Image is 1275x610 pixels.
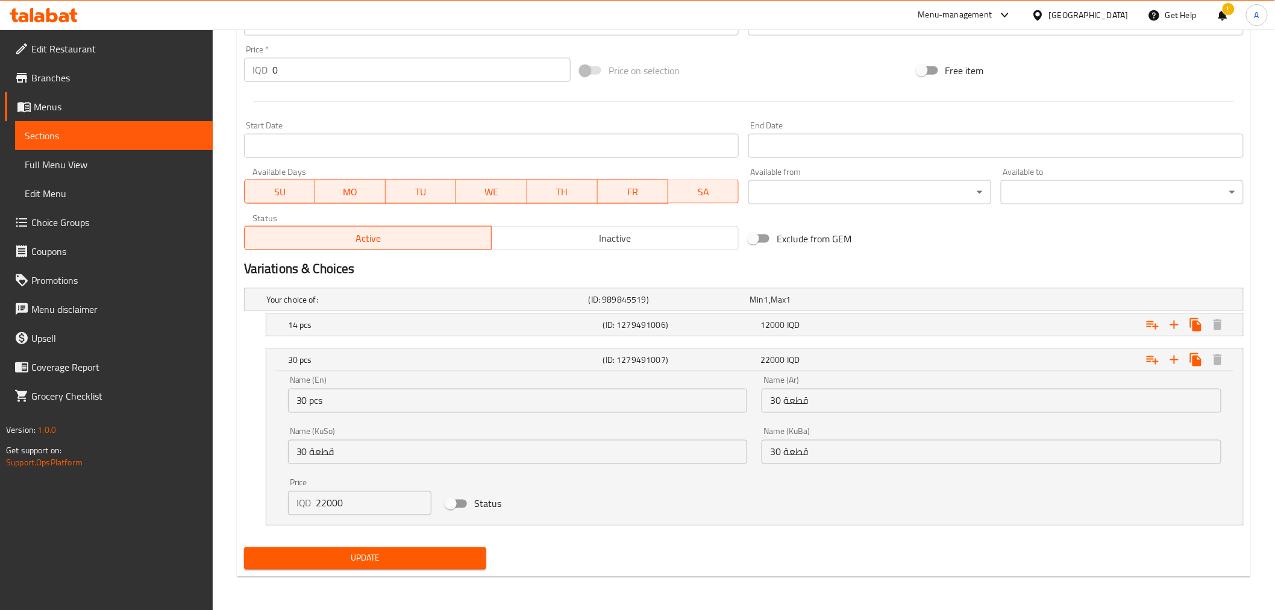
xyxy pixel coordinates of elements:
span: Sections [25,128,203,143]
span: Status [474,497,501,511]
div: ​ [1001,180,1244,204]
div: , [750,294,906,306]
span: Max [771,292,786,307]
a: Grocery Checklist [5,382,213,410]
a: Edit Menu [15,179,213,208]
span: Edit Restaurant [31,42,203,56]
div: Expand [245,289,1243,310]
h5: (ID: 989845519) [589,294,745,306]
a: Sections [15,121,213,150]
a: Menu disclaimer [5,295,213,324]
span: Min [750,292,763,307]
div: Expand [266,349,1243,371]
a: Coverage Report [5,353,213,382]
a: Edit Restaurant [5,34,213,63]
span: Menus [34,99,203,114]
p: IQD [252,63,268,77]
input: Enter name KuBa [762,440,1221,464]
button: FR [598,180,668,204]
span: SA [673,183,734,201]
a: Support.OpsPlatform [6,454,83,470]
button: Clone new choice [1185,349,1207,371]
input: Please enter price [272,58,571,82]
a: Branches [5,63,213,92]
button: Active [244,226,492,250]
button: Add choice group [1142,349,1164,371]
span: Upsell [31,331,203,345]
button: TH [527,180,598,204]
h5: Your choice of: [266,294,584,306]
span: Choice Groups [31,215,203,230]
a: Coupons [5,237,213,266]
span: IQD [787,352,800,368]
span: Promotions [31,273,203,288]
button: TU [386,180,456,204]
button: Delete 14 pcs [1207,314,1229,336]
a: Full Menu View [15,150,213,179]
span: SU [249,183,310,201]
div: [GEOGRAPHIC_DATA] [1049,8,1129,22]
span: Coupons [31,244,203,259]
span: Menu disclaimer [31,302,203,316]
span: Coverage Report [31,360,203,374]
button: SU [244,180,315,204]
h5: 14 pcs [288,319,598,331]
a: Menus [5,92,213,121]
span: Active [249,230,487,247]
span: Branches [31,71,203,85]
button: Delete 30 pcs [1207,349,1229,371]
h2: Variations & Choices [244,260,1244,278]
a: Promotions [5,266,213,295]
button: Add new choice [1164,314,1185,336]
button: Inactive [491,226,739,250]
span: 12000 [760,317,785,333]
span: 1.0.0 [37,422,56,438]
input: Please enter price [316,491,431,515]
h5: (ID: 1279491006) [603,319,756,331]
span: Free item [945,63,984,78]
span: Grocery Checklist [31,389,203,403]
span: Full Menu View [25,157,203,172]
input: Enter name Ar [762,389,1221,413]
span: 1 [764,292,769,307]
a: Choice Groups [5,208,213,237]
span: IQD [787,317,800,333]
button: Add new choice [1164,349,1185,371]
input: Enter name En [288,389,748,413]
div: ​ [748,180,991,204]
span: TU [390,183,451,201]
span: MO [320,183,381,201]
div: Menu-management [918,8,992,22]
h5: (ID: 1279491007) [603,354,756,366]
span: WE [461,183,522,201]
span: Price on selection [609,63,680,78]
span: TH [532,183,593,201]
button: WE [456,180,527,204]
button: Add choice group [1142,314,1164,336]
button: Clone new choice [1185,314,1207,336]
span: 1 [786,292,791,307]
input: Enter name KuSo [288,440,748,464]
span: FR [603,183,663,201]
h5: 30 pcs [288,354,598,366]
span: 22000 [760,352,785,368]
span: Update [254,551,477,566]
span: Exclude from GEM [777,231,851,246]
span: A [1255,8,1259,22]
button: MO [315,180,386,204]
span: Edit Menu [25,186,203,201]
span: Inactive [497,230,734,247]
div: Expand [266,314,1243,336]
span: Version: [6,422,36,438]
span: Get support on: [6,442,61,458]
button: Update [244,547,487,570]
a: Upsell [5,324,213,353]
p: IQD [296,496,312,511]
button: SA [668,180,739,204]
